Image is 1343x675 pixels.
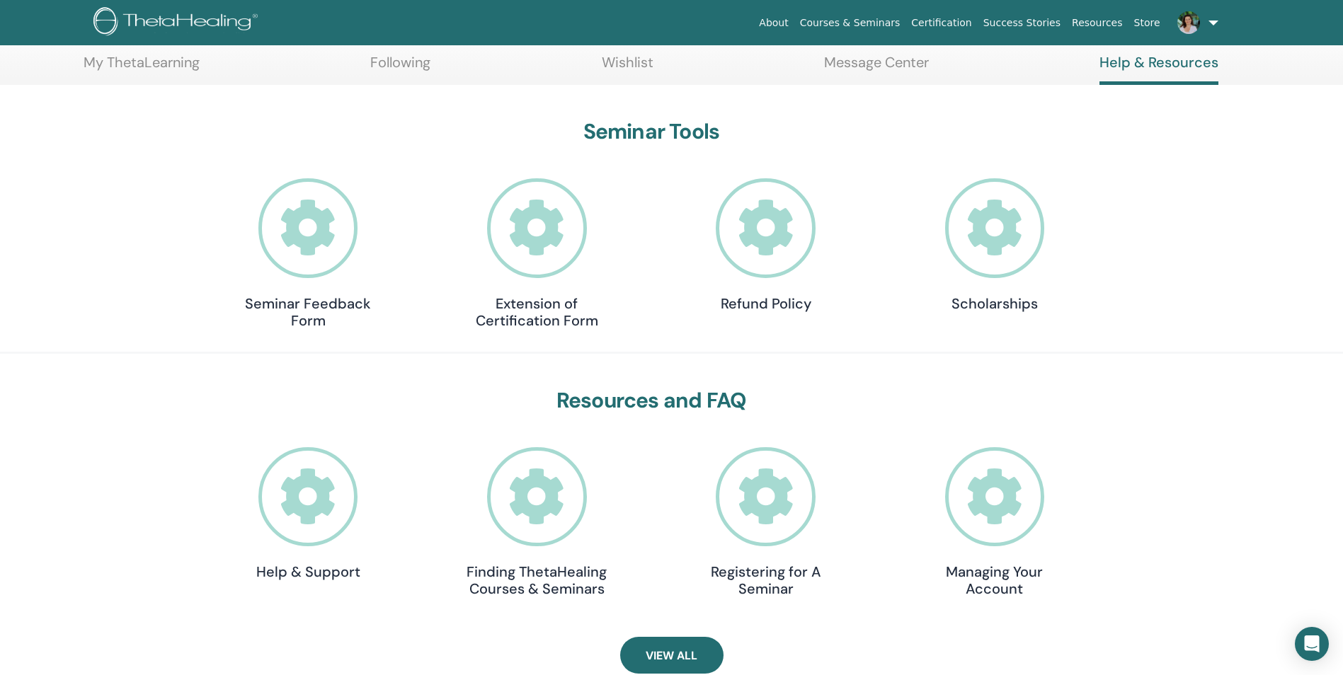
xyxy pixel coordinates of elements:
h4: Help & Support [237,563,379,580]
a: View All [620,637,724,674]
a: Store [1128,10,1166,36]
h4: Managing Your Account [924,563,1065,597]
a: Success Stories [978,10,1066,36]
h4: Scholarships [924,295,1065,312]
h4: Registering for A Seminar [695,563,837,597]
img: logo.png [93,7,263,39]
a: Message Center [824,54,929,81]
a: My ThetaLearning [84,54,200,81]
a: Following [370,54,430,81]
a: Extension of Certification Form [466,178,607,329]
a: Seminar Feedback Form [237,178,379,329]
a: Certification [905,10,977,36]
a: About [753,10,794,36]
a: Refund Policy [695,178,837,312]
a: Wishlist [602,54,653,81]
a: Finding ThetaHealing Courses & Seminars [466,447,607,598]
a: Courses & Seminars [794,10,906,36]
a: Resources [1066,10,1128,36]
a: Scholarships [924,178,1065,312]
div: Open Intercom Messenger [1295,627,1329,661]
h4: Refund Policy [695,295,837,312]
h3: Seminar Tools [237,119,1065,144]
a: Help & Support [237,447,379,581]
a: Registering for A Seminar [695,447,837,598]
a: Help & Resources [1099,54,1218,85]
h4: Finding ThetaHealing Courses & Seminars [466,563,607,597]
a: Managing Your Account [924,447,1065,598]
h4: Seminar Feedback Form [237,295,379,329]
h3: Resources and FAQ [237,388,1065,413]
span: View All [646,648,697,663]
h4: Extension of Certification Form [466,295,607,329]
img: default.jpg [1177,11,1200,34]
